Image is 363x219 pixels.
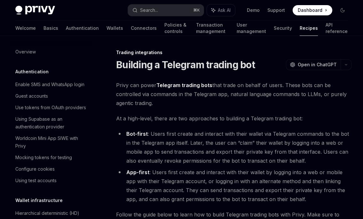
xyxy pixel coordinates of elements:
[15,68,49,76] h5: Authentication
[116,49,351,56] div: Trading integrations
[15,177,57,184] div: Using test accounts
[207,4,235,16] button: Ask AI
[267,7,285,13] a: Support
[131,20,157,36] a: Connectors
[126,131,148,137] a: Bot-first
[126,169,149,175] strong: App-first
[218,7,231,13] span: Ask AI
[193,8,200,13] span: ⌘ K
[164,20,188,36] a: Policies & controls
[15,165,55,173] div: Configure cookies
[10,152,92,163] a: Mocking tokens for testing
[237,20,266,36] a: User management
[116,168,351,204] li: : Users first create and interact with their wallet by logging into a web or mobile app with thei...
[15,92,48,100] div: Guest accounts
[293,5,332,15] a: Dashboard
[140,6,158,14] div: Search...
[156,82,212,88] strong: Telegram trading bots
[10,46,92,58] a: Overview
[300,20,318,36] a: Recipes
[15,48,36,56] div: Overview
[247,7,260,13] a: Demo
[15,115,88,131] div: Using Supabase as an authentication provider
[15,154,72,161] div: Mocking tokens for testing
[116,59,255,70] h1: Building a Telegram trading bot
[66,20,99,36] a: Authentication
[10,90,92,102] a: Guest accounts
[15,134,88,150] div: Worldcoin Mini App SIWE with Privy
[274,20,292,36] a: Security
[107,20,123,36] a: Wallets
[298,7,322,13] span: Dashboard
[10,133,92,152] a: Worldcoin Mini App SIWE with Privy
[337,5,348,15] button: Toggle dark mode
[10,163,92,175] a: Configure cookies
[116,114,351,123] span: At a high-level, there are two approaches to building a Telegram trading bot:
[126,169,149,176] a: App-first
[43,20,58,36] a: Basics
[116,81,351,108] span: Privy can power that trade on behalf of users. These bots can be controlled via commands in the T...
[326,20,348,36] a: API reference
[15,81,84,88] div: Enable SMS and WhatsApp login
[196,20,229,36] a: Transaction management
[286,59,341,70] button: Open in ChatGPT
[15,20,36,36] a: Welcome
[128,4,204,16] button: Search...⌘K
[15,197,63,204] h5: Wallet infrastructure
[10,79,92,90] a: Enable SMS and WhatsApp login
[10,102,92,113] a: Use tokens from OAuth providers
[15,6,55,15] img: dark logo
[116,129,351,165] li: : Users first create and interact with their wallet via Telegram commands to the bot in the Teleg...
[10,175,92,186] a: Using test accounts
[298,61,337,68] span: Open in ChatGPT
[15,104,86,111] div: Use tokens from OAuth providers
[10,113,92,133] a: Using Supabase as an authentication provider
